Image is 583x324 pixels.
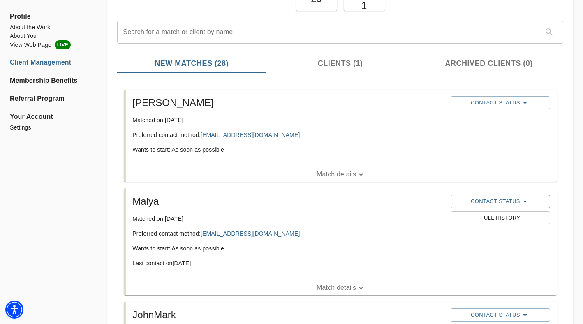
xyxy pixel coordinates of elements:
[132,131,444,139] p: Preferred contact method:
[126,280,557,295] button: Match details
[455,213,546,223] span: Full History
[451,195,550,208] button: Contact Status
[10,112,87,122] span: Your Account
[122,58,261,69] span: New Matches (28)
[451,96,550,109] button: Contact Status
[126,167,557,182] button: Match details
[451,211,550,224] button: Full History
[132,116,444,124] p: Matched on [DATE]
[132,195,444,208] h5: Maiya
[10,12,87,21] span: Profile
[201,230,300,237] a: [EMAIL_ADDRESS][DOMAIN_NAME]
[451,308,550,322] button: Contact Status
[317,283,356,293] p: Match details
[132,308,444,322] h5: JohnMark
[10,40,87,49] li: View Web Page
[55,40,71,49] span: LIVE
[132,215,444,223] p: Matched on [DATE]
[132,146,444,154] p: Wants to start: As soon as possible
[271,58,410,69] span: Clients (1)
[10,32,87,40] a: About You
[132,259,444,267] p: Last contact on [DATE]
[317,169,356,179] p: Match details
[132,244,444,252] p: Wants to start: As soon as possible
[10,94,87,104] a: Referral Program
[132,96,444,109] h5: [PERSON_NAME]
[10,23,87,32] a: About the Work
[10,58,87,67] a: Client Management
[10,76,87,86] a: Membership Benefits
[455,310,546,320] span: Contact Status
[419,58,558,69] span: Archived Clients (0)
[455,98,546,108] span: Contact Status
[132,229,444,238] p: Preferred contact method:
[10,123,87,132] a: Settings
[5,301,23,319] div: Accessibility Menu
[10,40,87,49] a: View Web PageLIVE
[201,132,300,138] a: [EMAIL_ADDRESS][DOMAIN_NAME]
[455,197,546,206] span: Contact Status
